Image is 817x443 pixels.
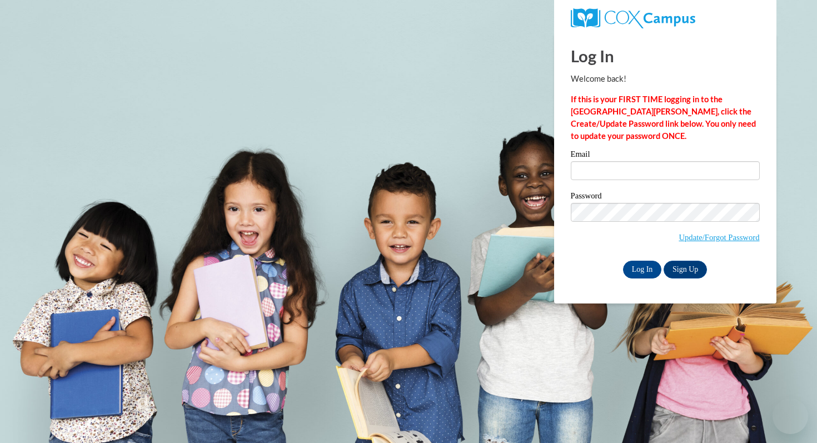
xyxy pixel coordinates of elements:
[664,261,707,278] a: Sign Up
[773,399,808,434] iframe: Button to launch messaging window
[571,8,760,28] a: COX Campus
[571,8,695,28] img: COX Campus
[679,233,759,242] a: Update/Forgot Password
[571,150,760,161] label: Email
[571,73,760,85] p: Welcome back!
[571,192,760,203] label: Password
[623,261,662,278] input: Log In
[571,94,756,141] strong: If this is your FIRST TIME logging in to the [GEOGRAPHIC_DATA][PERSON_NAME], click the Create/Upd...
[571,44,760,67] h1: Log In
